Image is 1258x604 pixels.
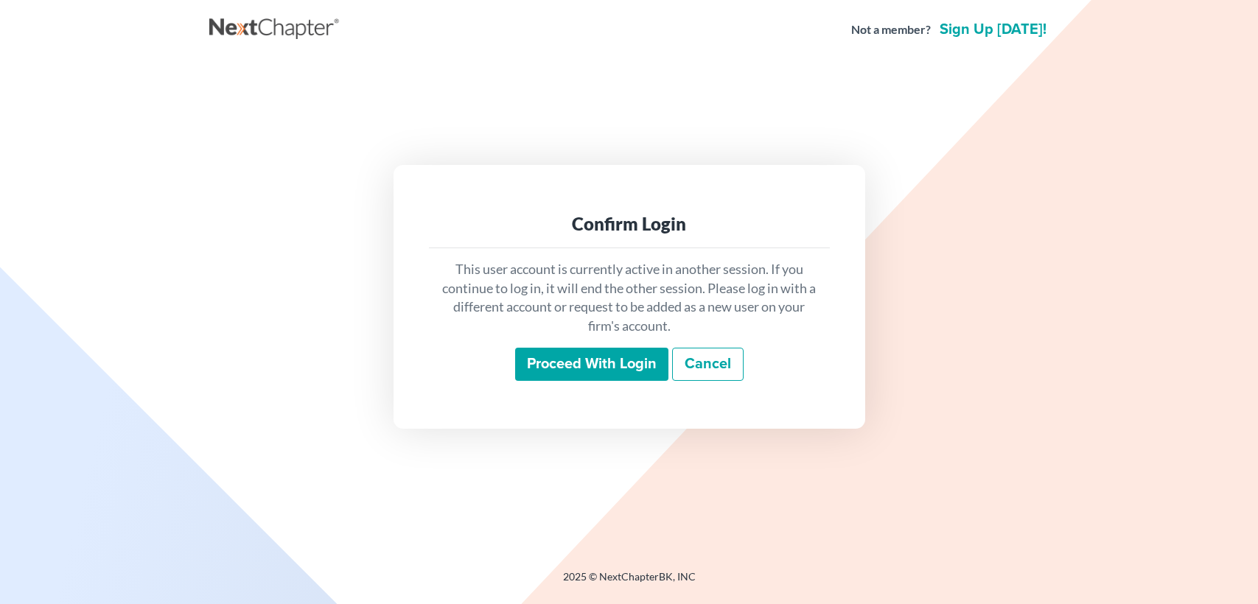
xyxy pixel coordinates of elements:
[851,21,931,38] strong: Not a member?
[672,348,744,382] a: Cancel
[209,569,1049,596] div: 2025 © NextChapterBK, INC
[441,260,818,336] p: This user account is currently active in another session. If you continue to log in, it will end ...
[937,22,1049,37] a: Sign up [DATE]!
[441,212,818,236] div: Confirm Login
[515,348,668,382] input: Proceed with login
